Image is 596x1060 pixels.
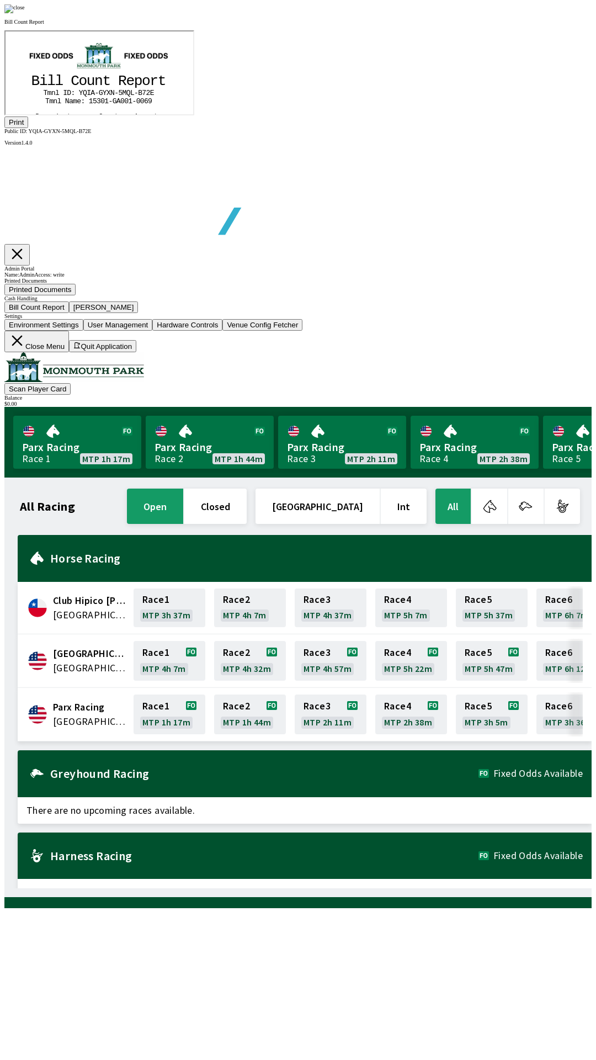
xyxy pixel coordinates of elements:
[62,82,66,90] tspan: t
[50,554,583,563] h2: Horse Racing
[223,611,267,619] span: MTP 4h 7m
[119,66,123,74] tspan: 0
[40,66,44,74] tspan: T
[107,66,111,74] tspan: G
[184,489,247,524] button: closed
[155,454,183,463] div: Race 2
[42,58,46,66] tspan: m
[384,718,432,727] span: MTP 2h 38m
[70,82,74,90] tspan: r
[134,589,205,627] a: Race1MTP 3h 37m
[142,702,169,711] span: Race 1
[222,319,302,331] button: Venue Config Fetcher
[81,58,86,66] tspan: I
[34,41,42,58] tspan: i
[146,416,274,469] a: Parx RacingRace 2MTP 1h 44m
[287,440,397,454] span: Parx Racing
[465,718,508,727] span: MTP 3h 5m
[46,58,50,66] tspan: n
[295,641,366,681] a: Race3MTP 4h 57m
[66,82,70,90] tspan: o
[223,718,271,727] span: MTP 1h 44m
[137,58,141,66] tspan: 7
[65,41,74,58] tspan: C
[22,440,132,454] span: Parx Racing
[97,82,102,90] tspan: o
[287,454,316,463] div: Race 3
[99,66,104,74] tspan: 1
[132,58,137,66] tspan: B
[22,454,51,463] div: Race 1
[465,702,492,711] span: Race 5
[214,589,286,627] a: Race2MTP 4h 7m
[4,266,592,272] div: Admin Portal
[381,489,427,524] button: Int
[136,41,145,58] tspan: o
[223,595,250,604] span: Race 2
[109,58,113,66] tspan: -
[132,82,137,90] tspan: m
[73,41,82,58] tspan: o
[77,58,82,66] tspan: Q
[57,82,62,90] tspan: a
[135,66,139,74] tspan: 0
[53,714,127,729] span: United States
[53,661,127,675] span: United States
[4,383,71,395] button: Scan Player Card
[42,82,46,90] tspan: o
[134,641,205,681] a: Race1MTP 4h 7m
[87,66,92,74] tspan: 5
[4,140,592,146] div: Version 1.4.0
[121,58,125,66] tspan: Q
[69,301,139,313] button: [PERSON_NAME]
[419,440,530,454] span: Parx Racing
[223,702,250,711] span: Race 2
[375,589,447,627] a: Race4MTP 5h 7m
[152,41,161,58] tspan: t
[50,58,54,66] tspan: l
[145,41,153,58] tspan: r
[465,611,513,619] span: MTP 5h 37m
[295,695,366,734] a: Race3MTP 2h 11m
[493,851,583,860] span: Fixed Odds Available
[93,82,98,90] tspan: C
[4,401,592,407] div: $ 0.00
[53,608,127,622] span: Chile
[117,58,121,66] tspan: M
[115,66,119,74] tspan: 0
[34,82,38,90] tspan: e
[91,66,95,74] tspan: 3
[50,851,478,860] h2: Harness Racing
[4,395,592,401] div: Balance
[465,664,513,673] span: MTP 5h 47m
[105,82,109,90] tspan: n
[223,648,250,657] span: Race 2
[125,58,129,66] tspan: L
[435,489,471,524] button: All
[89,58,94,66] tspan: -
[26,41,35,58] tspan: B
[127,66,131,74] tspan: -
[66,58,70,66] tspan: :
[215,454,263,463] span: MTP 1h 44m
[304,718,352,727] span: MTP 2h 11m
[384,702,411,711] span: Race 4
[142,664,186,673] span: MTP 4h 7m
[142,718,190,727] span: MTP 1h 17m
[545,718,593,727] span: MTP 3h 36m
[63,66,68,74] tspan: a
[411,416,539,469] a: Parx RacingRace 4MTP 2h 38m
[53,646,127,661] span: Fairmount Park
[4,301,69,313] button: Bill Count Report
[295,589,366,627] a: Race3MTP 4h 37m
[256,489,380,524] button: [GEOGRAPHIC_DATA]
[41,41,50,58] tspan: l
[145,82,149,90] tspan: n
[4,278,592,284] div: Printed Documents
[4,319,83,331] button: Environment Settings
[113,58,118,66] tspan: 5
[109,82,113,90] tspan: t
[60,66,64,74] tspan: N
[30,146,347,262] img: global tote logo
